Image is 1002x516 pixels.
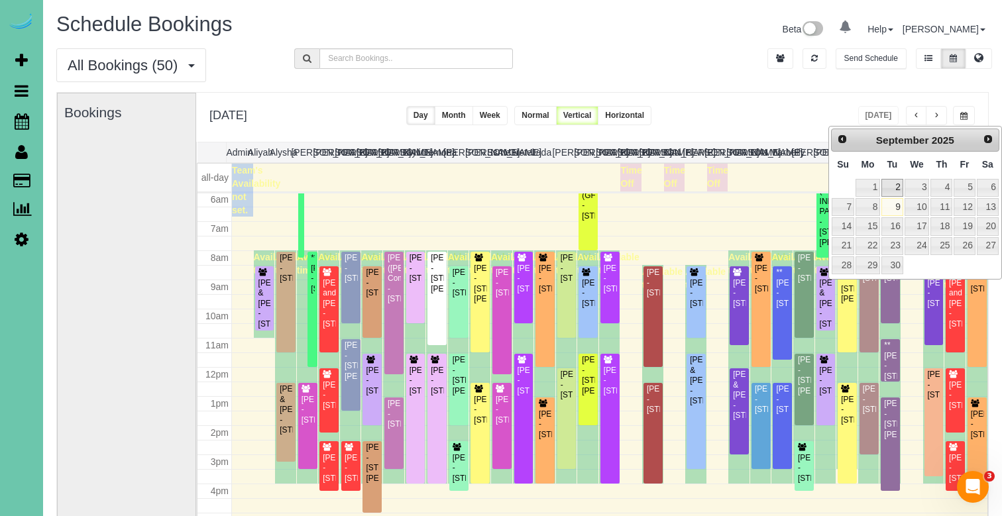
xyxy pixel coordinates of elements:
span: Prev [837,134,848,144]
a: 19 [954,217,975,235]
div: [PERSON_NAME] - [STREET_ADDRESS] [970,409,985,440]
th: Esme [487,142,509,162]
a: Beta [783,24,824,34]
div: [PERSON_NAME] - [STREET_ADDRESS] [927,370,941,400]
span: Thursday [936,159,947,170]
th: [PERSON_NAME] [378,142,400,162]
a: 24 [905,237,930,255]
span: Available time [642,266,683,290]
div: [PERSON_NAME] & [PERSON_NAME] - [STREET_ADDRESS] [258,278,272,329]
span: Available time [556,252,596,276]
input: Search Bookings.. [319,48,512,69]
div: [PERSON_NAME] & [PERSON_NAME] - [STREET_ADDRESS] [279,384,293,435]
div: [PERSON_NAME] - [STREET_ADDRESS] [365,366,379,396]
button: Day [406,106,435,125]
div: [PERSON_NAME] (VIKING INDUSTRIAL PAINTING) - [STREET_ADDRESS][PERSON_NAME] [301,186,302,258]
div: [PERSON_NAME] - [STREET_ADDRESS] [797,453,811,484]
th: [PERSON_NAME] [792,142,814,162]
a: 6 [977,179,999,197]
div: [PERSON_NAME] - [STREET_ADDRESS] [732,278,746,309]
div: [PERSON_NAME] - [STREET_ADDRESS] [603,366,617,396]
th: Jada [531,142,553,162]
a: 16 [881,217,903,235]
div: [PERSON_NAME] - [STREET_ADDRESS] [409,253,423,284]
div: [PERSON_NAME] - [STREET_ADDRESS][PERSON_NAME] [452,355,466,396]
span: Available time [771,252,812,276]
a: 5 [954,179,975,197]
span: Available time [318,252,359,276]
div: [PERSON_NAME] & [PERSON_NAME] - [STREET_ADDRESS] [689,355,703,406]
a: Help [867,24,893,34]
div: [PERSON_NAME] - [STREET_ADDRESS] [538,409,552,440]
h2: [DATE] [209,106,247,123]
div: **[PERSON_NAME] - [STREET_ADDRESS] [775,268,789,309]
div: [PERSON_NAME] - [STREET_ADDRESS] [948,453,962,484]
div: [PERSON_NAME] - [STREET_ADDRESS] [517,366,531,396]
a: 17 [905,217,930,235]
h3: Bookings [64,105,189,120]
a: 26 [954,237,975,255]
button: Month [435,106,473,125]
div: [PERSON_NAME] - [STREET_ADDRESS] [560,253,574,284]
a: 21 [832,237,854,255]
th: [PERSON_NAME] [813,142,835,162]
th: Admin [226,142,248,162]
div: [PERSON_NAME] & [PERSON_NAME] - [STREET_ADDRESS] [732,370,746,421]
div: [PERSON_NAME] - [STREET_ADDRESS] [322,380,336,411]
th: [PERSON_NAME] [574,142,596,162]
th: Daylin [400,142,422,162]
a: 4 [930,179,952,197]
div: [PERSON_NAME] - [STREET_ADDRESS][PERSON_NAME] [797,355,811,396]
span: Available time [534,252,575,276]
span: Available time [426,252,467,276]
img: New interface [801,21,823,38]
span: September [876,134,929,146]
th: [PERSON_NAME] [357,142,378,162]
div: [PERSON_NAME] - [STREET_ADDRESS] [560,370,574,400]
th: [PERSON_NAME] [335,142,357,162]
span: 9am [211,282,229,292]
th: Lola [748,142,770,162]
a: 28 [832,256,854,274]
a: 23 [881,237,903,255]
a: 12 [954,198,975,216]
button: [DATE] [858,106,899,125]
span: Next [983,134,993,144]
a: 8 [856,198,880,216]
th: Gretel [509,142,531,162]
div: [PERSON_NAME] - [STREET_ADDRESS][PERSON_NAME] [883,399,897,440]
a: 13 [977,198,999,216]
span: Monday [862,159,875,170]
th: Aliyah [248,142,270,162]
button: All Bookings (50) [56,48,206,82]
th: [PERSON_NAME] [313,142,335,162]
span: Available time [491,252,531,276]
span: Available time [793,252,834,276]
span: Available time [383,252,423,276]
a: 14 [832,217,854,235]
div: [PERSON_NAME] - [STREET_ADDRESS] [301,395,315,425]
div: [PERSON_NAME] - [STREET_ADDRESS] [646,268,660,298]
a: 9 [881,198,903,216]
a: 25 [930,237,952,255]
button: Send Schedule [836,48,907,69]
iframe: Intercom live chat [957,471,989,503]
a: [PERSON_NAME] [903,24,985,34]
button: Normal [514,106,556,125]
span: 2025 [932,134,954,146]
th: [PERSON_NAME] [683,142,704,162]
th: Alysha [270,142,292,162]
div: [PERSON_NAME] - [STREET_ADDRESS] [948,380,962,411]
div: **[PERSON_NAME] - [STREET_ADDRESS] [310,253,314,294]
div: [PERSON_NAME] ([PERSON_NAME]) Comp - [STREET_ADDRESS] [387,253,401,304]
a: 15 [856,217,880,235]
span: All Bookings (50) [68,57,184,74]
span: Available time [728,252,769,276]
span: 8am [211,252,229,263]
div: [PERSON_NAME] - [STREET_ADDRESS] [365,268,379,298]
a: 29 [856,256,880,274]
div: [PERSON_NAME] - [STREET_ADDRESS] [387,399,401,429]
span: Available time [815,252,856,276]
a: 30 [881,256,903,274]
button: Vertical [556,106,599,125]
